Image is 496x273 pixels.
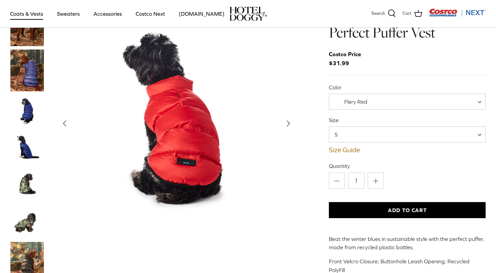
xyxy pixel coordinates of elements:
[10,95,44,128] a: Thumbnail Link
[4,2,49,25] a: Coats & Vests
[229,7,267,21] a: hoteldoggy.com hoteldoggycom
[173,2,230,25] a: [DOMAIN_NAME]
[429,13,486,18] a: Visit Costco Next
[329,162,486,170] label: Quantity
[51,2,86,25] a: Sweaters
[229,7,267,21] img: hoteldoggycom
[329,126,486,143] span: S
[10,205,44,239] a: Thumbnail Link
[429,8,486,17] img: Costco Next
[329,94,486,110] span: Flery Red
[329,202,486,218] button: Add to Cart
[57,4,296,243] a: Show Gallery
[348,173,364,189] input: Quantity
[329,50,361,59] div: Costco Price
[403,9,422,18] a: Cart
[281,116,296,131] button: Next
[329,4,486,42] h1: Hotel Doggy Quilted Perfect Puffer Vest
[344,99,367,105] span: Flery Red
[371,10,385,17] span: Search
[87,2,128,25] a: Accessories
[130,2,171,25] a: Costco Next
[10,50,44,91] a: Thumbnail Link
[329,146,486,154] a: Size Guide
[403,10,412,17] span: Cart
[329,131,351,138] span: S
[10,168,44,202] a: Thumbnail Link
[329,116,486,124] label: Size
[329,84,486,91] label: Color
[329,235,486,252] p: Beat the winter blues in sustainable style with the perfect puffer, made from recycled plastic bo...
[329,50,368,68] span: $31.99
[57,116,72,131] button: Previous
[329,98,381,105] span: Flery Red
[10,131,44,165] a: Thumbnail Link
[371,9,396,18] a: Search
